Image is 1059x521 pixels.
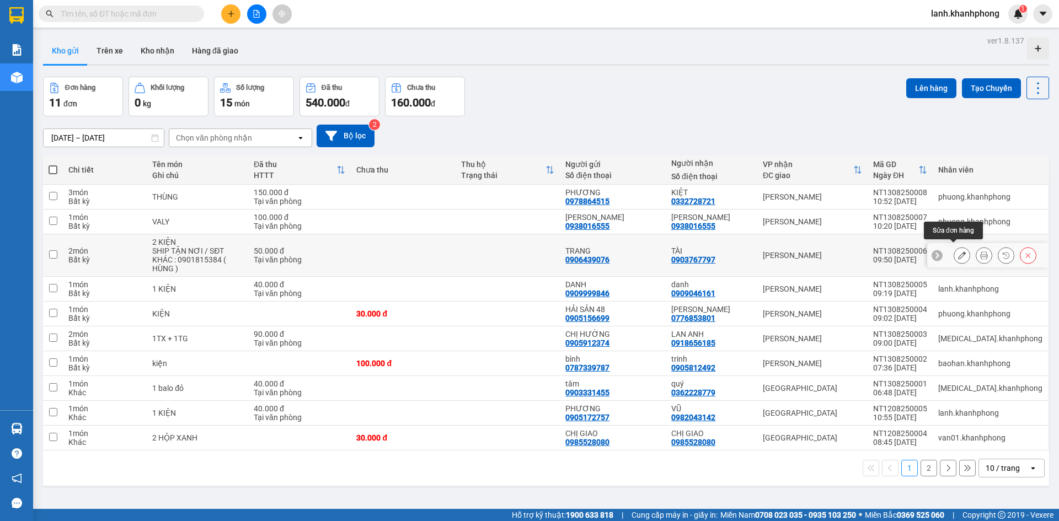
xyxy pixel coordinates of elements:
div: 0918656185 [671,339,715,347]
div: NT1208250004 [873,429,927,438]
div: Chọn văn phòng nhận [176,132,252,143]
div: lanh.khanhphong [938,409,1042,417]
div: NGỌC PHƯƠNG [565,213,660,222]
div: VALY [152,217,243,226]
div: 08:45 [DATE] [873,438,927,447]
div: HẢI SẢN 48 [565,305,660,314]
img: icon-new-feature [1013,9,1023,19]
div: Trạng thái [461,171,546,180]
div: NT1208250005 [873,404,927,413]
button: Hàng đã giao [183,37,247,64]
div: Số lượng [236,84,264,92]
div: 1 món [68,213,141,222]
span: notification [12,473,22,484]
div: 100.000 đ [254,213,346,222]
button: Bộ lọc [317,125,375,147]
button: 2 [921,460,937,476]
div: HTTT [254,171,337,180]
button: Chưa thu160.000đ [385,77,465,116]
div: Đã thu [322,84,342,92]
input: Select a date range. [44,129,164,147]
svg: open [296,133,305,142]
div: [GEOGRAPHIC_DATA] [763,433,862,442]
div: Tại văn phòng [254,388,346,397]
div: CHỊ HƯỜNG [565,330,660,339]
div: Sửa đơn hàng [954,247,970,264]
th: Toggle SortBy [757,155,868,185]
div: NT1308250006 [873,246,927,255]
div: Tên món [152,160,243,169]
div: 09:02 [DATE] [873,314,927,323]
div: lanh.khanhphong [938,284,1042,293]
div: KIỆN [152,309,243,318]
div: Khối lượng [151,84,184,92]
div: Bất kỳ [68,222,141,230]
div: 0905912374 [565,339,609,347]
div: Chưa thu [356,165,450,174]
div: 10:20 [DATE] [873,222,927,230]
img: logo-vxr [9,7,24,24]
span: món [234,99,250,108]
div: 09:19 [DATE] [873,289,927,298]
span: 11 [49,96,61,109]
div: 30.000 đ [356,433,450,442]
div: tâm [565,379,660,388]
div: 2 món [68,246,141,255]
span: 15 [220,96,232,109]
span: đơn [63,99,77,108]
div: NT1308250007 [873,213,927,222]
div: CHỊ GIAO [565,429,660,438]
div: Số điện thoại [671,172,752,181]
img: solution-icon [11,44,23,56]
span: aim [278,10,286,18]
div: 1 KIỆN [152,409,243,417]
div: 0787339787 [565,363,609,372]
div: 09:50 [DATE] [873,255,927,264]
div: danh [671,280,752,289]
div: 150.000 đ [254,188,346,197]
span: Miền Nam [720,509,856,521]
button: Kho nhận [132,37,183,64]
div: 10 / trang [986,463,1020,474]
input: Tìm tên, số ĐT hoặc mã đơn [61,8,191,20]
div: [GEOGRAPHIC_DATA] [763,384,862,393]
div: [PERSON_NAME] [763,359,862,368]
img: logo.jpg [14,14,69,69]
div: 90.000 đ [254,330,346,339]
div: Tạo kho hàng mới [1027,37,1049,60]
img: logo.jpg [120,14,146,40]
div: 100.000 đ [356,359,450,368]
div: NT1308250002 [873,355,927,363]
div: NT1308250005 [873,280,927,289]
button: aim [272,4,292,24]
div: 10:55 [DATE] [873,413,927,422]
div: 0905172757 [565,413,609,422]
button: file-add [247,4,266,24]
div: Khác [68,438,141,447]
div: Bất kỳ [68,314,141,323]
div: 2 HỘP XANH [152,433,243,442]
div: NT1308250008 [873,188,927,197]
button: Đơn hàng11đơn [43,77,123,116]
div: Tại văn phòng [254,255,346,264]
div: 0978864515 [565,197,609,206]
div: 0909999846 [565,289,609,298]
svg: open [1029,464,1037,472]
div: phuong.khanhphong [938,192,1042,201]
div: Người gửi [565,160,660,169]
div: tham.khanhphong [938,384,1042,393]
div: Ghi chú [152,171,243,180]
button: Đã thu540.000đ [299,77,379,116]
div: 0985528080 [671,438,715,447]
div: 0906439076 [565,255,609,264]
div: 0776853801 [671,314,715,323]
div: 1TX + 1TG [152,334,243,343]
div: trinh [671,355,752,363]
b: BIÊN NHẬN GỬI HÀNG [71,16,106,87]
strong: 1900 633 818 [566,511,613,519]
div: ver 1.8.137 [987,35,1024,47]
b: [DOMAIN_NAME] [93,42,152,51]
div: 40.000 đ [254,379,346,388]
div: 3 món [68,188,141,197]
div: 0982043142 [671,413,715,422]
